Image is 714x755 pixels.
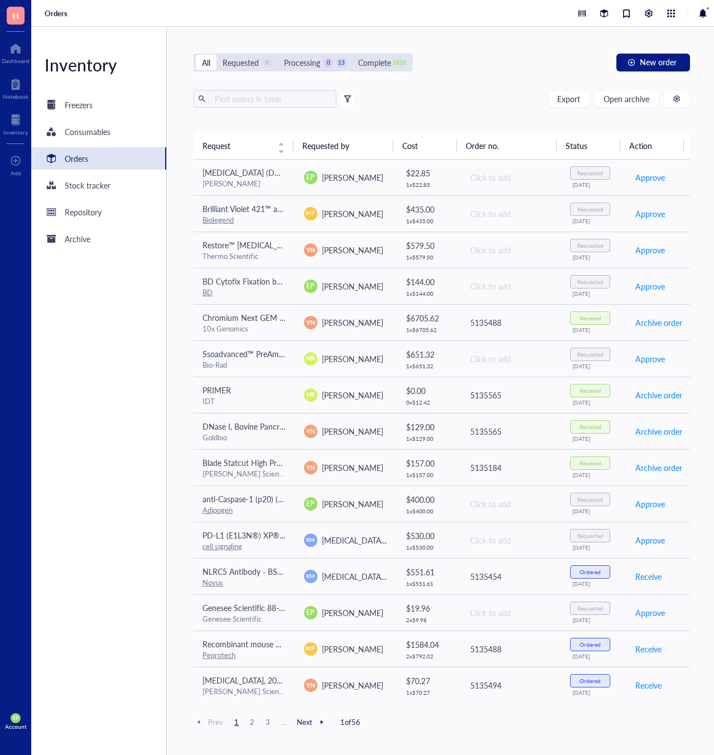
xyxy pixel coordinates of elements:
[322,244,383,256] span: [PERSON_NAME]
[470,461,552,474] div: 5135184
[635,676,662,694] button: Receive
[406,421,451,433] div: $ 129.00
[202,167,476,178] span: [MEDICAL_DATA] (DMSO), Hybri-Max™, sterile, suitable for hybridoma, ≥99.7%
[572,363,616,369] div: [DATE]
[406,167,451,179] div: $ 22.85
[202,324,286,334] div: 10x Genomics
[306,536,315,544] span: KM
[406,602,451,614] div: $ 19.96
[406,689,451,696] div: 1 x $ 70.27
[306,391,315,399] span: MR
[577,605,604,612] div: Requested
[572,435,616,442] div: [DATE]
[245,717,259,727] span: 2
[322,281,383,292] span: [PERSON_NAME]
[31,174,166,196] a: Stock tracker
[557,94,580,103] span: Export
[548,90,590,108] button: Export
[306,354,315,363] span: MR
[202,56,210,69] div: All
[406,638,451,651] div: $ 1584.04
[577,351,604,358] div: Requested
[3,75,28,100] a: Notebook
[65,206,102,218] div: Repository
[635,498,665,510] span: Approve
[210,90,332,107] input: Find orders in table
[580,315,601,321] div: Received
[635,531,665,549] button: Approve
[202,577,223,588] a: Novus
[306,463,315,472] span: YN
[470,425,552,437] div: 5135565
[2,57,30,64] div: Dashboard
[470,643,552,655] div: 5135488
[393,132,457,159] th: Cost
[460,631,561,667] td: 5135488
[306,426,315,436] span: YN
[202,396,286,406] div: IDT
[572,544,616,551] div: [DATE]
[460,667,561,703] td: 5135494
[577,242,604,249] div: Requested
[470,389,552,401] div: 5135565
[3,129,28,136] div: Inventory
[572,508,616,514] div: [DATE]
[322,498,383,509] span: [PERSON_NAME]
[577,278,604,285] div: Requested
[635,314,683,331] button: Archive order
[322,389,383,401] span: [PERSON_NAME]
[406,435,451,442] div: 1 x $ 129.00
[306,281,314,291] span: EP
[616,54,690,71] button: New order
[194,132,293,159] th: Request
[635,640,662,658] button: Receive
[635,208,665,220] span: Approve
[470,208,552,220] div: Click to add
[65,179,110,191] div: Stock tracker
[261,717,274,727] span: 3
[406,399,451,406] div: 0 x $ 12.42
[470,607,552,619] div: Click to add
[577,170,604,176] div: Requested
[557,132,620,159] th: Status
[406,530,451,542] div: $ 530.00
[470,570,552,583] div: 5135454
[460,558,561,594] td: 5135454
[620,132,684,159] th: Action
[406,566,451,578] div: $ 551.61
[202,179,286,189] div: [PERSON_NAME]
[572,181,616,188] div: [DATE]
[580,569,601,575] div: Ordered
[460,377,561,413] td: 5135565
[635,316,682,329] span: Archive order
[65,99,93,111] div: Freezers
[194,717,223,727] span: Prev
[194,54,412,71] div: segmented control
[635,607,665,619] span: Approve
[572,290,616,297] div: [DATE]
[635,386,683,404] button: Archive order
[635,280,665,292] span: Approve
[230,717,243,727] span: 1
[635,495,665,513] button: Approve
[202,686,286,696] div: [PERSON_NAME] Scientific
[202,203,370,214] span: Brilliant Violet 421™ anti-mouse Lineage Cocktail
[470,316,552,329] div: 5135488
[31,147,166,170] a: Orders
[635,171,665,184] span: Approve
[322,680,383,691] span: [PERSON_NAME]
[470,534,552,546] div: Click to add
[580,387,601,394] div: Received
[2,40,30,64] a: Dashboard
[572,326,616,333] div: [DATE]
[306,172,314,182] span: EP
[406,181,451,188] div: 1 x $ 22.85
[572,218,616,224] div: [DATE]
[340,717,360,727] span: 1 of 56
[202,614,286,624] div: Genesee Scientific
[470,679,552,691] div: 5135494
[470,171,552,184] div: Click to add
[635,643,662,655] span: Receive
[31,121,166,143] a: Consumables
[577,532,604,539] div: Requested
